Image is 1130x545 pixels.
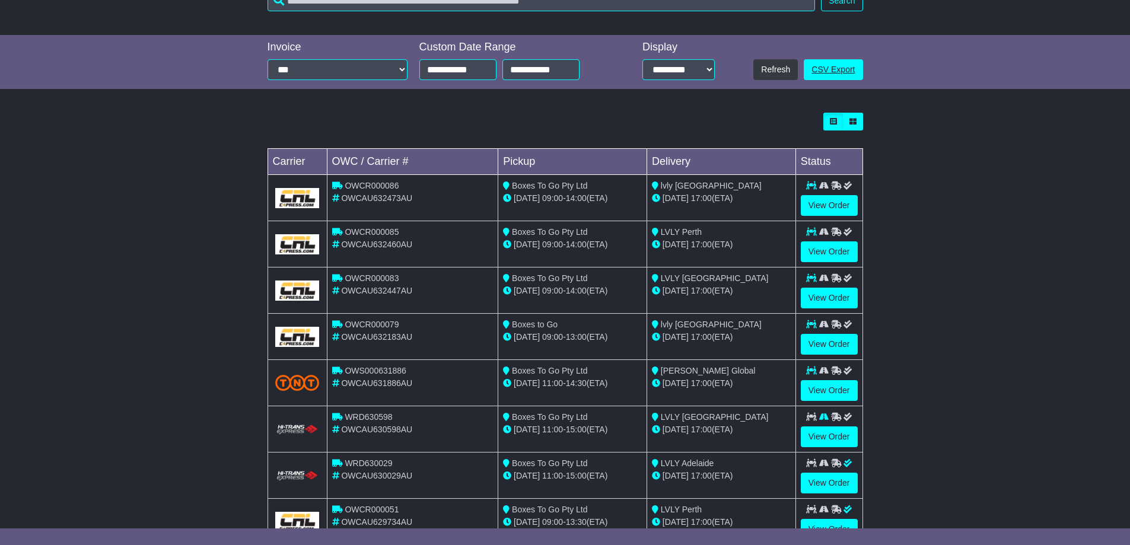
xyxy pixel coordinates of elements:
[691,378,712,388] span: 17:00
[663,517,689,527] span: [DATE]
[514,240,540,249] span: [DATE]
[275,424,320,435] img: HiTrans.png
[691,193,712,203] span: 17:00
[503,377,642,390] div: - (ETA)
[566,378,587,388] span: 14:30
[514,517,540,527] span: [DATE]
[275,234,320,254] img: GetCarrierServiceLogo
[691,332,712,342] span: 17:00
[661,320,762,329] span: lvly [GEOGRAPHIC_DATA]
[804,59,862,80] a: CSV Export
[514,193,540,203] span: [DATE]
[275,512,320,532] img: GetCarrierServiceLogo
[542,425,563,434] span: 11:00
[566,240,587,249] span: 14:00
[341,425,412,434] span: OWCAU630598AU
[691,517,712,527] span: 17:00
[663,425,689,434] span: [DATE]
[663,378,689,388] span: [DATE]
[503,423,642,436] div: - (ETA)
[341,286,412,295] span: OWCAU632447AU
[663,240,689,249] span: [DATE]
[512,227,587,237] span: Boxes To Go Pty Ltd
[514,378,540,388] span: [DATE]
[661,412,769,422] span: LVLY [GEOGRAPHIC_DATA]
[801,380,858,401] a: View Order
[503,238,642,251] div: - (ETA)
[661,227,702,237] span: LVLY Perth
[566,286,587,295] span: 14:00
[661,505,702,514] span: LVLY Perth
[503,285,642,297] div: - (ETA)
[542,286,563,295] span: 09:00
[514,286,540,295] span: [DATE]
[661,273,769,283] span: LVLY [GEOGRAPHIC_DATA]
[542,332,563,342] span: 09:00
[512,366,587,375] span: Boxes To Go Pty Ltd
[801,288,858,308] a: View Order
[652,238,791,251] div: (ETA)
[801,519,858,540] a: View Order
[514,425,540,434] span: [DATE]
[275,375,320,391] img: TNT_Domestic.png
[542,193,563,203] span: 09:00
[512,412,587,422] span: Boxes To Go Pty Ltd
[345,273,399,283] span: OWCR000083
[691,471,712,480] span: 17:00
[801,473,858,493] a: View Order
[345,412,392,422] span: WRD630598
[652,377,791,390] div: (ETA)
[275,281,320,301] img: GetCarrierServiceLogo
[512,505,587,514] span: Boxes To Go Pty Ltd
[663,286,689,295] span: [DATE]
[566,193,587,203] span: 14:00
[652,285,791,297] div: (ETA)
[647,149,795,175] td: Delivery
[566,425,587,434] span: 15:00
[345,366,406,375] span: OWS000631886
[652,192,791,205] div: (ETA)
[663,332,689,342] span: [DATE]
[341,378,412,388] span: OWCAU631886AU
[691,425,712,434] span: 17:00
[512,458,587,468] span: Boxes To Go Pty Ltd
[341,332,412,342] span: OWCAU632183AU
[268,41,408,54] div: Invoice
[542,378,563,388] span: 11:00
[275,188,320,208] img: GetCarrierServiceLogo
[663,471,689,480] span: [DATE]
[503,331,642,343] div: - (ETA)
[512,320,558,329] span: Boxes to Go
[327,149,498,175] td: OWC / Carrier #
[801,195,858,216] a: View Order
[661,366,756,375] span: [PERSON_NAME] Global
[512,273,587,283] span: Boxes To Go Pty Ltd
[268,149,327,175] td: Carrier
[663,193,689,203] span: [DATE]
[542,471,563,480] span: 11:00
[542,517,563,527] span: 09:00
[566,332,587,342] span: 13:00
[661,181,762,190] span: lvly [GEOGRAPHIC_DATA]
[345,320,399,329] span: OWCR000079
[795,149,862,175] td: Status
[691,240,712,249] span: 17:00
[341,193,412,203] span: OWCAU632473AU
[275,470,320,482] img: HiTrans.png
[652,423,791,436] div: (ETA)
[503,192,642,205] div: - (ETA)
[652,470,791,482] div: (ETA)
[661,458,714,468] span: LVLY Adelaide
[512,181,587,190] span: Boxes To Go Pty Ltd
[542,240,563,249] span: 09:00
[642,41,715,54] div: Display
[801,334,858,355] a: View Order
[652,331,791,343] div: (ETA)
[566,471,587,480] span: 15:00
[503,516,642,528] div: - (ETA)
[345,181,399,190] span: OWCR000086
[341,471,412,480] span: OWCAU630029AU
[514,471,540,480] span: [DATE]
[345,458,392,468] span: WRD630029
[345,505,399,514] span: OWCR000051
